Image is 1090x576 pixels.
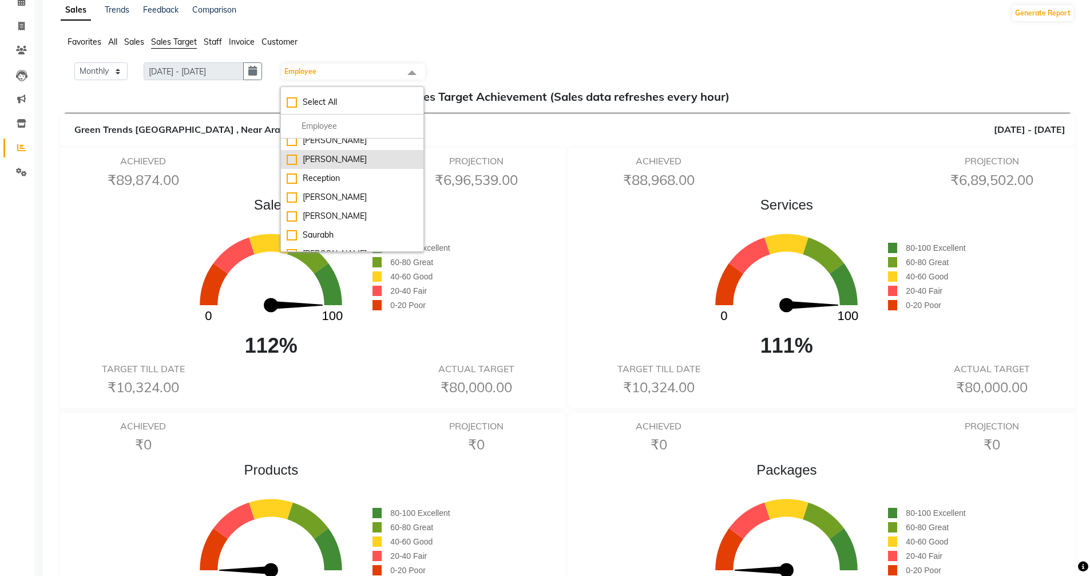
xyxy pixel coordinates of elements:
[906,258,949,267] span: 60-80 Great
[204,37,222,47] span: Staff
[584,364,734,374] h6: TARGET TILL DATE
[917,379,1067,396] h6: ₹80,000.00
[906,286,942,295] span: 20-40 Fair
[402,364,551,374] h6: ACTUAL TARGET
[108,37,117,47] span: All
[169,195,372,215] span: Sales
[721,309,728,323] text: 0
[151,37,197,47] span: Sales Target
[1012,5,1073,21] button: Generate Report
[584,156,734,167] h6: ACHIEVED
[169,330,372,361] span: 112%
[917,156,1067,167] h6: PROJECTION
[390,272,433,281] span: 40-60 Good
[284,67,316,76] span: Employee
[906,523,949,532] span: 60-80 Great
[402,156,551,167] h6: PROJECTION
[402,436,551,453] h6: ₹0
[69,379,218,396] h6: ₹10,324.00
[287,96,418,108] div: Select All
[906,243,965,253] span: 80-100 Excellent
[74,124,359,135] span: Green Trends [GEOGRAPHIC_DATA] , Near Aravali Police Chowki
[838,309,859,323] text: 100
[68,37,101,47] span: Favorites
[584,421,734,432] h6: ACHIEVED
[906,566,941,575] span: 0-20 Poor
[685,460,888,480] span: Packages
[906,537,948,546] span: 40-60 Good
[584,379,734,396] h6: ₹10,324.00
[287,172,418,184] div: Reception
[287,153,418,165] div: [PERSON_NAME]
[287,191,418,203] div: [PERSON_NAME]
[390,258,433,267] span: 60-80 Great
[584,172,734,188] h6: ₹88,968.00
[322,309,343,323] text: 100
[390,301,425,310] span: 0-20 Poor
[917,364,1067,374] h6: ACTUAL TARGET
[917,172,1067,188] h6: ₹6,89,502.00
[584,436,734,453] h6: ₹0
[124,37,144,47] span: Sales
[906,551,942,561] span: 20-40 Fair
[143,5,179,15] a: Feedback
[144,62,244,80] input: DD/MM/YYYY-DD/MM/YYYY
[390,243,450,253] span: 80-100 Excellent
[287,135,418,147] div: [PERSON_NAME]
[906,301,941,310] span: 0-20 Poor
[917,436,1067,453] h6: ₹0
[390,537,433,546] span: 40-60 Good
[685,195,888,215] span: Services
[287,248,418,260] div: [PERSON_NAME]
[69,421,218,432] h6: ACHIEVED
[192,5,236,15] a: Comparison
[917,421,1067,432] h6: PROJECTION
[994,123,1065,136] span: [DATE] - [DATE]
[390,286,427,295] span: 20-40 Fair
[205,309,212,323] text: 0
[402,172,551,188] h6: ₹6,96,539.00
[287,120,418,132] input: multiselect-search
[287,229,418,241] div: Saurabh
[287,210,418,222] div: [PERSON_NAME]
[402,379,551,396] h6: ₹80,000.00
[402,421,551,432] h6: PROJECTION
[390,551,427,561] span: 20-40 Fair
[69,436,218,453] h6: ₹0
[229,37,255,47] span: Invoice
[69,172,218,188] h6: ₹89,874.00
[906,272,948,281] span: 40-60 Good
[390,523,433,532] span: 60-80 Great
[685,330,888,361] span: 111%
[169,460,372,480] span: Products
[261,37,298,47] span: Customer
[105,5,129,15] a: Trends
[69,364,218,374] h6: TARGET TILL DATE
[70,90,1065,104] h5: Sales Target Achievement (Sales data refreshes every hour)
[69,156,218,167] h6: ACHIEVED
[390,508,450,518] span: 80-100 Excellent
[390,566,425,575] span: 0-20 Poor
[906,508,965,518] span: 80-100 Excellent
